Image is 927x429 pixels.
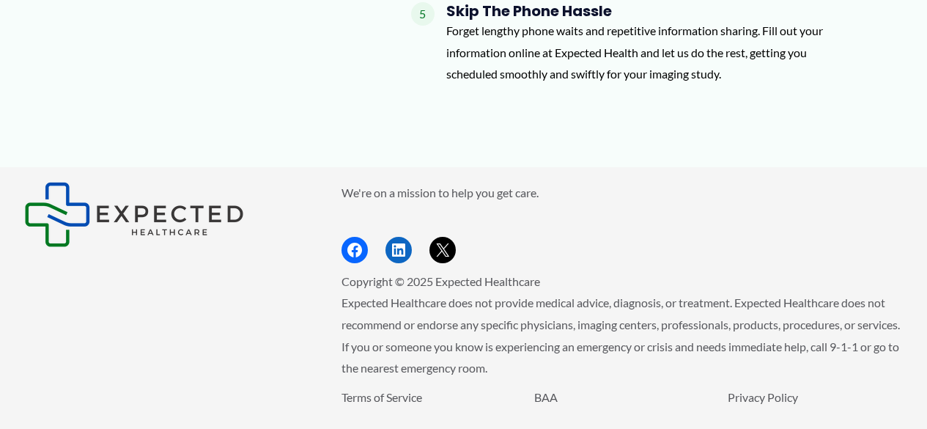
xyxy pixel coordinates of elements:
[341,182,904,263] aside: Footer Widget 2
[24,182,305,247] aside: Footer Widget 1
[341,390,422,404] a: Terms of Service
[341,274,540,288] span: Copyright © 2025 Expected Healthcare
[341,296,900,375] span: Expected Healthcare does not provide medical advice, diagnosis, or treatment. Expected Healthcare...
[341,182,904,204] p: We're on a mission to help you get care.
[446,20,857,85] p: Forget lengthy phone waits and repetitive information sharing. Fill out your information online a...
[24,182,244,247] img: Expected Healthcare Logo - side, dark font, small
[728,390,798,404] a: Privacy Policy
[446,2,857,20] h4: Skip the Phone Hassle
[534,390,558,404] a: BAA
[411,2,435,26] span: 5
